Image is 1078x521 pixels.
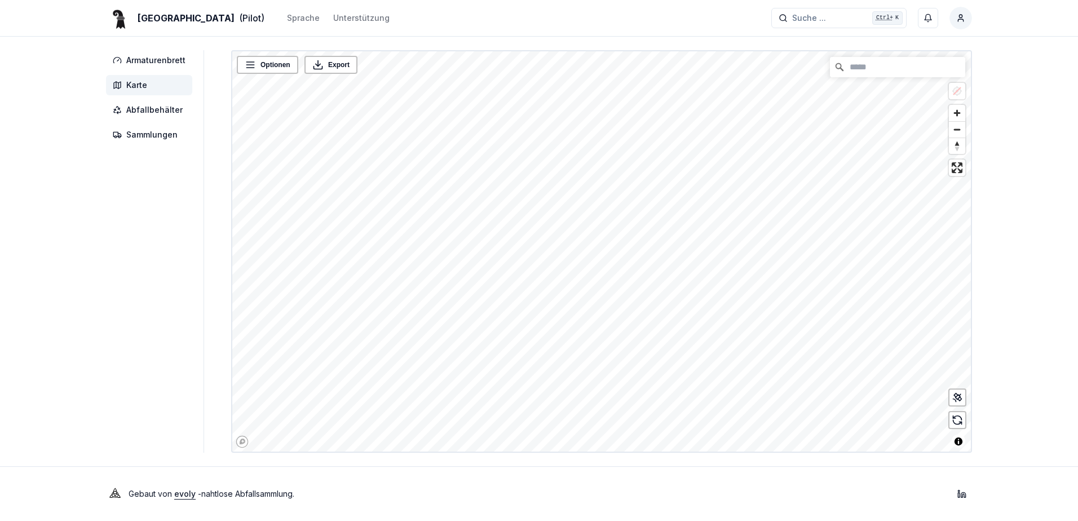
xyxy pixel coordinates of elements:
button: Location not available [949,83,965,99]
p: Gebaut von - nahtlose Abfallsammlung . [129,486,294,502]
button: Reset bearing to north [949,138,965,154]
canvas: Map [232,51,975,454]
img: Evoly Logo [106,485,124,503]
img: Basel Logo [106,5,133,32]
button: Sprache [287,11,320,25]
span: Armaturenbrett [126,55,185,66]
div: Sprache [287,12,320,24]
button: Zoom out [949,121,965,138]
span: Zoom out [949,122,965,138]
a: Karte [106,75,197,95]
span: Sammlungen [126,129,178,140]
a: Abfallbehälter [106,100,197,120]
span: Export [328,59,350,70]
a: evoly [174,489,196,498]
span: Karte [126,80,147,91]
a: [GEOGRAPHIC_DATA](Pilot) [106,11,264,25]
span: Optionen [260,59,290,70]
span: (Pilot) [239,11,264,25]
span: Suche ... [792,12,826,24]
a: Unterstützung [333,11,390,25]
span: [GEOGRAPHIC_DATA] [138,11,235,25]
input: Suche [830,57,965,77]
button: Toggle attribution [952,435,965,448]
span: Abfallbehälter [126,104,183,116]
button: Enter fullscreen [949,160,965,176]
button: Zoom in [949,105,965,121]
a: Armaturenbrett [106,50,197,70]
a: Sammlungen [106,125,197,145]
button: Suche ...Ctrl+K [771,8,907,28]
a: Mapbox logo [236,435,249,448]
